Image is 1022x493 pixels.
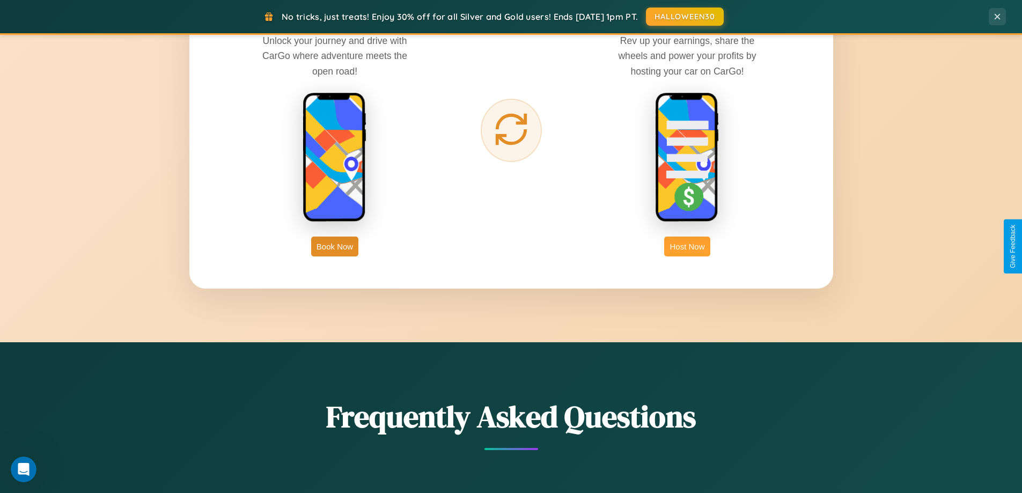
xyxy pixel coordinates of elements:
[303,92,367,223] img: rent phone
[1009,225,1017,268] div: Give Feedback
[282,11,638,22] span: No tricks, just treats! Enjoy 30% off for all Silver and Gold users! Ends [DATE] 1pm PT.
[11,457,36,482] iframe: Intercom live chat
[646,8,724,26] button: HALLOWEEN30
[311,237,358,256] button: Book Now
[607,33,768,78] p: Rev up your earnings, share the wheels and power your profits by hosting your car on CarGo!
[655,92,719,223] img: host phone
[254,33,415,78] p: Unlock your journey and drive with CarGo where adventure meets the open road!
[664,237,710,256] button: Host Now
[189,396,833,437] h2: Frequently Asked Questions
